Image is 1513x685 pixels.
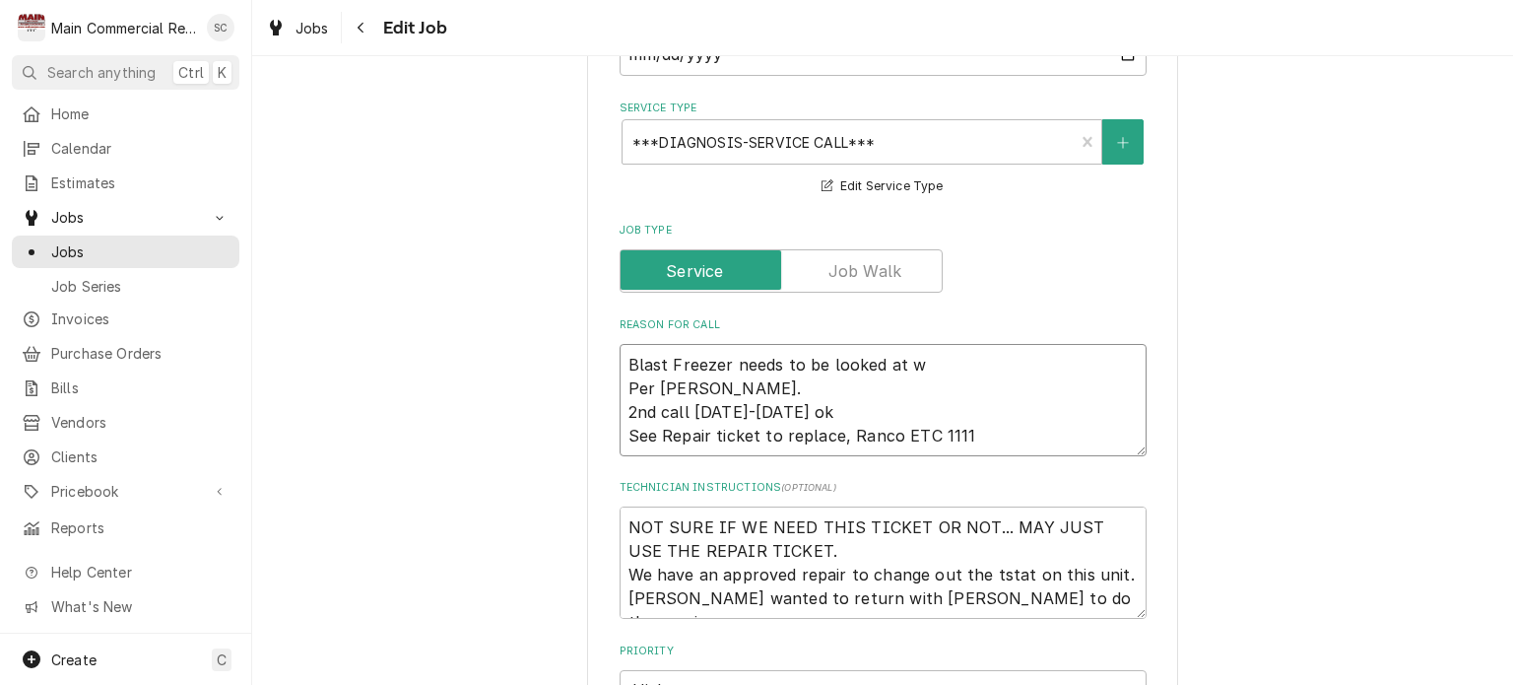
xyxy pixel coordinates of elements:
div: SC [207,14,234,41]
span: Help Center [51,562,228,582]
span: Reports [51,517,230,538]
span: Edit Job [377,15,447,41]
span: Create [51,651,97,668]
span: K [218,62,227,83]
span: Home [51,103,230,124]
a: Go to What's New [12,590,239,623]
span: C [217,650,227,670]
span: Search anything [47,62,156,83]
span: Vendors [51,412,230,433]
button: Create New Service [1102,119,1144,165]
label: Reason For Call [620,317,1147,333]
div: M [18,14,45,41]
span: Ctrl [178,62,204,83]
svg: Create New Service [1117,136,1129,150]
label: Service Type [620,101,1147,116]
a: Jobs [12,236,239,268]
div: Service Type [620,101,1147,198]
a: Jobs [258,12,337,44]
div: Job Type [620,223,1147,293]
label: Job Type [620,223,1147,239]
a: Bills [12,372,239,404]
span: Purchase Orders [51,343,230,364]
a: Vendors [12,406,239,439]
div: Reason For Call [620,317,1147,456]
span: Estimates [51,172,230,193]
a: Go to Pricebook [12,475,239,508]
div: Technician Instructions [620,480,1147,619]
span: Jobs [296,18,329,38]
a: Estimates [12,167,239,199]
div: Sharon Campbell's Avatar [207,14,234,41]
textarea: NOT SURE IF WE NEED THIS TICKET OR NOT... MAY JUST USE THE REPAIR TICKET. We have an approved rep... [620,507,1147,619]
a: Calendar [12,132,239,165]
span: Pricebook [51,481,200,502]
span: Jobs [51,207,200,228]
span: ( optional ) [781,482,836,493]
span: What's New [51,596,228,617]
a: Purchase Orders [12,337,239,370]
a: Clients [12,441,239,473]
button: Navigate back [346,12,377,43]
span: Job Series [51,276,230,297]
label: Technician Instructions [620,480,1147,496]
button: Edit Service Type [819,174,946,199]
a: Job Series [12,270,239,303]
span: Clients [51,446,230,467]
button: Search anythingCtrlK [12,55,239,90]
span: Calendar [51,138,230,159]
div: Main Commercial Refrigeration Service's Avatar [18,14,45,41]
span: Invoices [51,308,230,329]
div: Main Commercial Refrigeration Service [51,18,196,38]
a: Go to Help Center [12,556,239,588]
label: Priority [620,644,1147,659]
a: Invoices [12,303,239,335]
a: Reports [12,512,239,544]
span: Jobs [51,241,230,262]
a: Home [12,98,239,130]
a: Go to Jobs [12,201,239,234]
textarea: Blast Freezer needs to be looked at Per [PERSON_NAME]. 2nd call [DATE]-[DATE] ok See Repair ticke... [620,344,1147,456]
span: Bills [51,377,230,398]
